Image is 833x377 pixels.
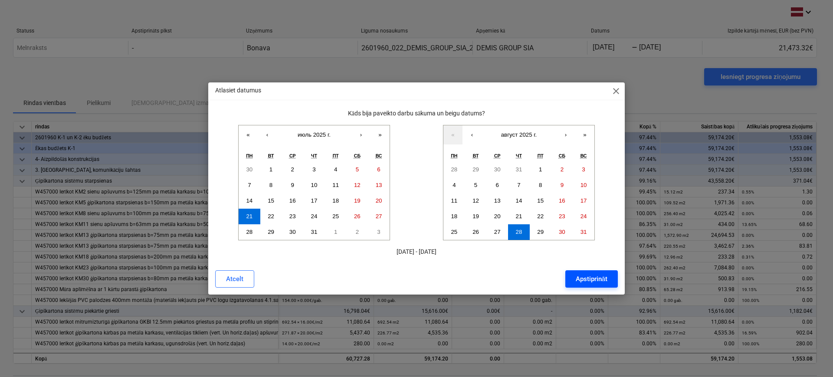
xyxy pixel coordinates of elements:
[573,177,594,193] button: 10 августа 2025 г.
[539,166,542,173] abbr: 1 августа 2025 г.
[559,229,565,235] abbr: 30 августа 2025 г.
[311,153,317,158] abbr: четверг
[334,166,337,173] abbr: 4 июля 2025 г.
[347,193,368,209] button: 19 июля 2025 г.
[291,166,294,173] abbr: 2 июля 2025 г.
[443,162,465,177] button: 28 июля 2025 г.
[368,209,390,224] button: 27 июля 2025 г.
[530,193,551,209] button: 15 августа 2025 г.
[215,247,618,256] p: [DATE] - [DATE]
[325,177,347,193] button: 11 июля 2025 г.
[325,224,347,240] button: 1 августа 2025 г.
[239,224,260,240] button: 28 июля 2025 г.
[260,177,282,193] button: 8 июля 2025 г.
[451,197,457,204] abbr: 11 августа 2025 г.
[516,153,522,158] abbr: четверг
[451,229,457,235] abbr: 25 августа 2025 г.
[561,166,564,173] abbr: 2 августа 2025 г.
[239,162,260,177] button: 30 июня 2025 г.
[368,193,390,209] button: 20 июля 2025 г.
[530,209,551,224] button: 22 августа 2025 г.
[215,86,261,95] p: Atlasiet datumus
[539,182,542,188] abbr: 8 августа 2025 г.
[573,224,594,240] button: 31 августа 2025 г.
[368,224,390,240] button: 3 августа 2025 г.
[580,229,587,235] abbr: 31 августа 2025 г.
[443,224,465,240] button: 25 августа 2025 г.
[258,125,277,144] button: ‹
[496,182,499,188] abbr: 6 августа 2025 г.
[551,162,573,177] button: 2 августа 2025 г.
[453,182,456,188] abbr: 4 августа 2025 г.
[282,162,303,177] button: 2 июля 2025 г.
[269,166,272,173] abbr: 1 июля 2025 г.
[465,162,487,177] button: 29 июля 2025 г.
[486,193,508,209] button: 13 августа 2025 г.
[611,86,621,96] span: close
[465,177,487,193] button: 5 августа 2025 г.
[482,125,556,144] button: август 2025 г.
[516,197,522,204] abbr: 14 августа 2025 г.
[368,177,390,193] button: 13 июля 2025 г.
[277,125,351,144] button: июль 2025 г.
[494,153,501,158] abbr: среда
[289,153,296,158] abbr: среда
[537,213,544,220] abbr: 22 августа 2025 г.
[303,162,325,177] button: 3 июля 2025 г.
[347,162,368,177] button: 5 июля 2025 г.
[215,270,254,288] button: Atcelt
[325,209,347,224] button: 25 июля 2025 г.
[559,197,565,204] abbr: 16 августа 2025 г.
[508,162,530,177] button: 31 июля 2025 г.
[260,209,282,224] button: 22 июля 2025 г.
[282,193,303,209] button: 16 июля 2025 г.
[575,125,594,144] button: »
[443,209,465,224] button: 18 августа 2025 г.
[260,162,282,177] button: 1 июля 2025 г.
[347,209,368,224] button: 26 июля 2025 г.
[377,229,380,235] abbr: 3 августа 2025 г.
[451,213,457,220] abbr: 18 августа 2025 г.
[376,213,382,220] abbr: 27 июля 2025 г.
[260,224,282,240] button: 29 июля 2025 г.
[494,229,501,235] abbr: 27 августа 2025 г.
[356,229,359,235] abbr: 2 августа 2025 г.
[239,125,258,144] button: «
[556,125,575,144] button: ›
[443,125,462,144] button: «
[573,193,594,209] button: 17 августа 2025 г.
[494,166,501,173] abbr: 30 июля 2025 г.
[268,229,274,235] abbr: 29 июля 2025 г.
[303,224,325,240] button: 31 июля 2025 г.
[291,182,294,188] abbr: 9 июля 2025 г.
[332,197,339,204] abbr: 18 июля 2025 г.
[376,153,382,158] abbr: воскресенье
[298,131,331,138] span: июль 2025 г.
[551,193,573,209] button: 16 августа 2025 г.
[537,229,544,235] abbr: 29 августа 2025 г.
[332,182,339,188] abbr: 11 июля 2025 г.
[537,197,544,204] abbr: 15 августа 2025 г.
[580,153,587,158] abbr: воскресенье
[246,213,253,220] abbr: 21 июля 2025 г.
[354,182,361,188] abbr: 12 июля 2025 г.
[582,166,585,173] abbr: 3 августа 2025 г.
[486,209,508,224] button: 20 августа 2025 г.
[246,166,253,173] abbr: 30 июня 2025 г.
[508,193,530,209] button: 14 августа 2025 г.
[354,153,361,158] abbr: суббота
[465,209,487,224] button: 19 августа 2025 г.
[465,224,487,240] button: 26 августа 2025 г.
[368,162,390,177] button: 6 июля 2025 г.
[303,193,325,209] button: 17 июля 2025 г.
[312,166,315,173] abbr: 3 июля 2025 г.
[508,177,530,193] button: 7 августа 2025 г.
[325,162,347,177] button: 4 июля 2025 г.
[354,197,361,204] abbr: 19 июля 2025 г.
[580,197,587,204] abbr: 17 августа 2025 г.
[239,209,260,224] button: 21 июля 2025 г.
[472,166,479,173] abbr: 29 июля 2025 г.
[268,197,274,204] abbr: 15 июля 2025 г.
[347,224,368,240] button: 2 августа 2025 г.
[282,224,303,240] button: 30 июля 2025 г.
